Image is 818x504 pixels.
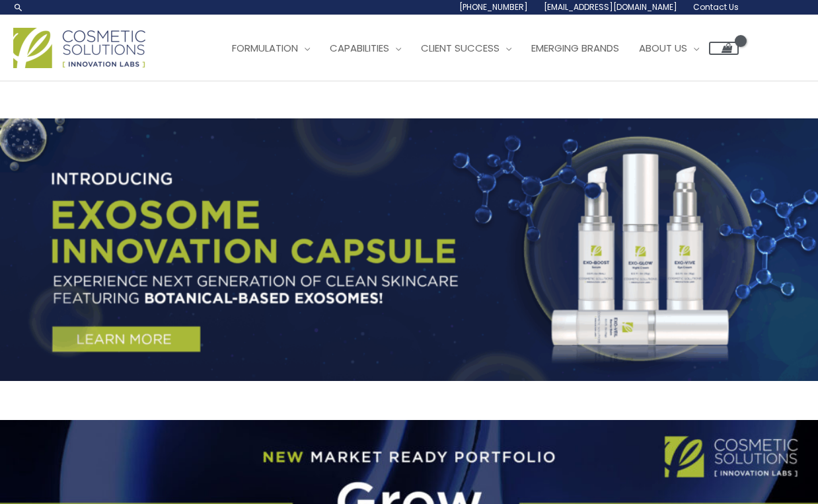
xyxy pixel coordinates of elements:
[320,28,411,68] a: Capabilities
[421,41,500,55] span: Client Success
[13,2,24,13] a: Search icon link
[212,28,739,68] nav: Site Navigation
[330,41,389,55] span: Capabilities
[629,28,709,68] a: About Us
[411,28,521,68] a: Client Success
[459,1,528,13] span: [PHONE_NUMBER]
[521,28,629,68] a: Emerging Brands
[222,28,320,68] a: Formulation
[639,41,687,55] span: About Us
[709,42,739,55] a: View Shopping Cart, empty
[531,41,619,55] span: Emerging Brands
[232,41,298,55] span: Formulation
[544,1,677,13] span: [EMAIL_ADDRESS][DOMAIN_NAME]
[693,1,739,13] span: Contact Us
[13,28,145,68] img: Cosmetic Solutions Logo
